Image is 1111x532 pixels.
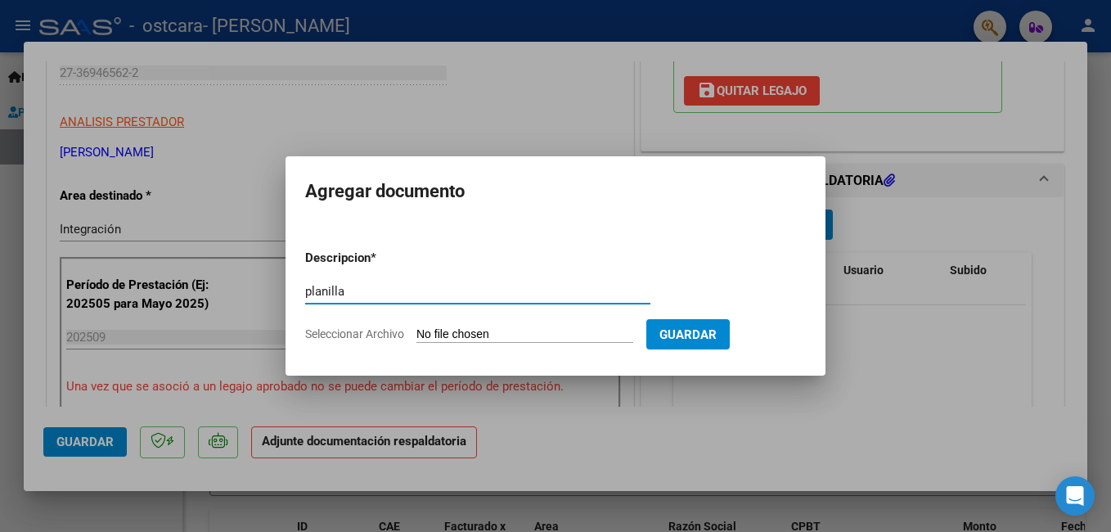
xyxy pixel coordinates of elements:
div: Open Intercom Messenger [1055,476,1095,516]
button: Guardar [646,319,730,349]
span: Guardar [659,327,717,342]
p: Descripcion [305,249,456,268]
h2: Agregar documento [305,176,806,207]
span: Seleccionar Archivo [305,327,404,340]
